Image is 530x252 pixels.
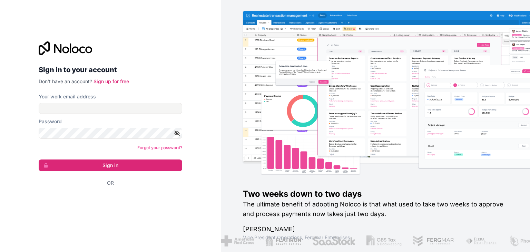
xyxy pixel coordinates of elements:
h1: [PERSON_NAME] [243,224,508,234]
input: Password [39,128,182,139]
h2: Sign in to your account [39,64,182,76]
span: Or [107,180,114,186]
h1: Vice President Operations , Fergmar Enterprises [243,234,508,241]
input: Email address [39,103,182,114]
label: Your work email address [39,93,96,100]
span: Don't have an account? [39,78,92,84]
button: Sign in [39,159,182,171]
h1: Two weeks down to two days [243,188,508,200]
label: Password [39,118,62,125]
a: Forgot your password? [137,145,182,150]
h2: The ultimate benefit of adopting Noloco is that what used to take two weeks to approve and proces... [243,200,508,219]
img: /assets/american-red-cross-BAupjrZR.png [221,235,254,246]
a: Sign up for free [94,78,129,84]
